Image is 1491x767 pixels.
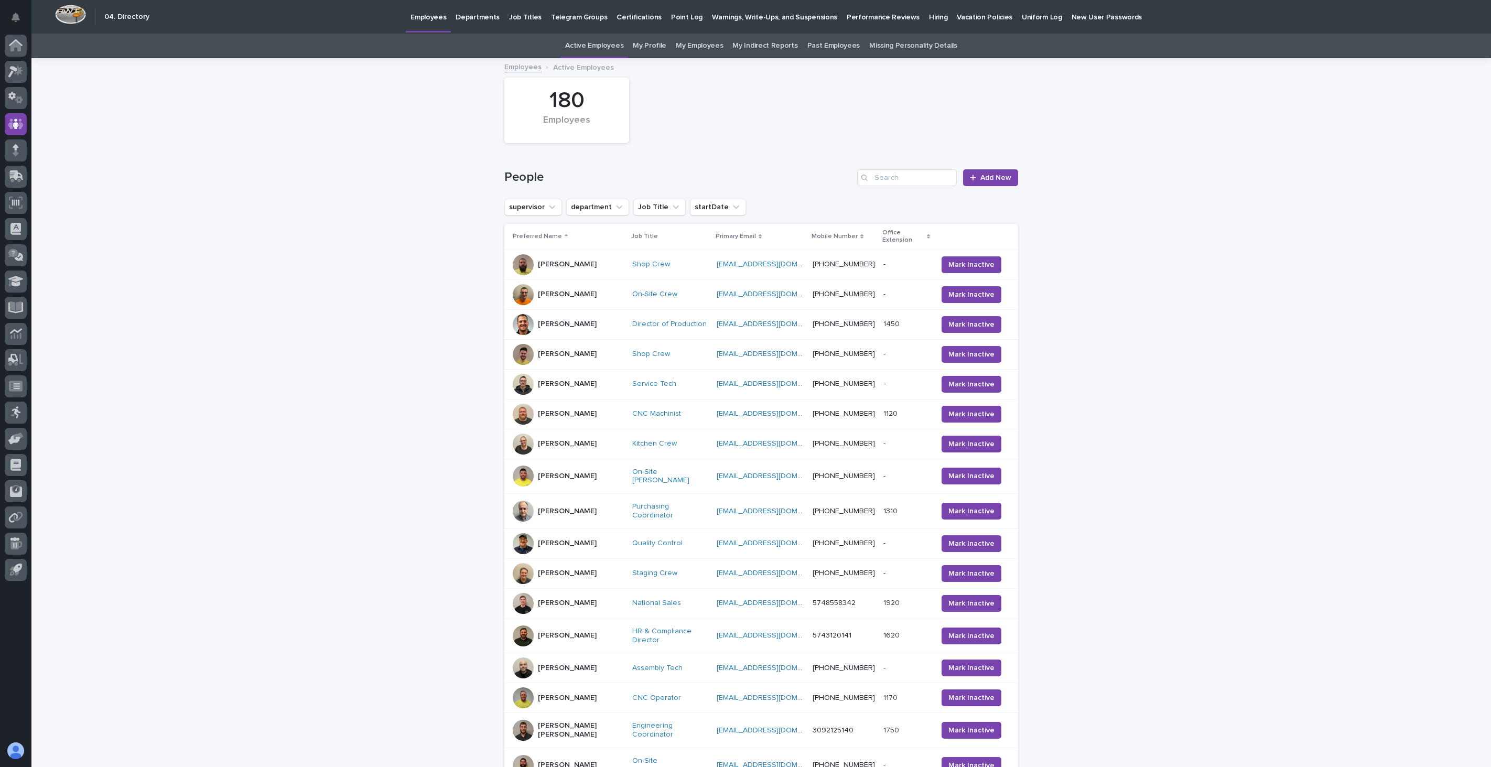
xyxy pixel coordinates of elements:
a: My Profile [633,34,666,58]
p: - [883,470,888,481]
a: [EMAIL_ADDRESS][DOMAIN_NAME] [717,727,835,734]
p: - [883,258,888,269]
tr: [PERSON_NAME]On-Site [PERSON_NAME] [EMAIL_ADDRESS][DOMAIN_NAME] [PHONE_NUMBER]-- Mark Inactive [504,459,1018,494]
a: [PHONE_NUMBER] [813,539,875,547]
span: Mark Inactive [948,409,995,419]
button: Mark Inactive [942,468,1001,484]
a: [EMAIL_ADDRESS][DOMAIN_NAME] [717,569,835,577]
p: Preferred Name [513,231,562,242]
p: [PERSON_NAME] [538,320,597,329]
a: [EMAIL_ADDRESS][DOMAIN_NAME] [717,632,835,639]
a: [EMAIL_ADDRESS][DOMAIN_NAME] [717,350,835,358]
span: Mark Inactive [948,506,995,516]
span: Mark Inactive [948,439,995,449]
h2: 04. Directory [104,13,149,21]
p: - [883,567,888,578]
span: Mark Inactive [948,598,995,609]
tr: [PERSON_NAME]Quality Control [EMAIL_ADDRESS][DOMAIN_NAME] [PHONE_NUMBER]-- Mark Inactive [504,528,1018,558]
p: [PERSON_NAME] [538,507,597,516]
tr: [PERSON_NAME]Purchasing Coordinator [EMAIL_ADDRESS][DOMAIN_NAME] [PHONE_NUMBER]13101310 Mark Inac... [504,494,1018,529]
a: [EMAIL_ADDRESS][DOMAIN_NAME] [717,410,835,417]
a: On-Site [PERSON_NAME] [632,468,708,485]
a: CNC Operator [632,694,681,703]
tr: [PERSON_NAME]On-Site Crew [EMAIL_ADDRESS][DOMAIN_NAME] [PHONE_NUMBER]-- Mark Inactive [504,279,1018,309]
p: [PERSON_NAME] [538,409,597,418]
span: Mark Inactive [948,379,995,390]
a: [PHONE_NUMBER] [813,350,875,358]
button: Mark Inactive [942,595,1001,612]
p: [PERSON_NAME] [538,694,597,703]
a: Shop Crew [632,260,670,269]
button: startDate [690,199,746,215]
a: HR & Compliance Director [632,627,708,645]
button: Mark Inactive [942,722,1001,739]
a: [PHONE_NUMBER] [813,664,875,672]
p: [PERSON_NAME] [538,569,597,578]
button: Mark Inactive [942,535,1001,552]
p: [PERSON_NAME] [PERSON_NAME] [538,721,624,739]
a: Employees [504,60,542,72]
button: Notifications [5,6,27,28]
a: My Employees [676,34,723,58]
span: Mark Inactive [948,319,995,330]
a: On-Site Crew [632,290,677,299]
p: 1450 [883,318,902,329]
span: Mark Inactive [948,349,995,360]
p: - [883,288,888,299]
a: [EMAIL_ADDRESS][DOMAIN_NAME] [717,599,835,607]
p: 1750 [883,724,901,735]
a: Service Tech [632,380,676,388]
p: [PERSON_NAME] [538,472,597,481]
button: Mark Inactive [942,660,1001,676]
tr: [PERSON_NAME]Director of Production [EMAIL_ADDRESS][DOMAIN_NAME] [PHONE_NUMBER]14501450 Mark Inac... [504,309,1018,339]
span: Mark Inactive [948,260,995,270]
a: Quality Control [632,539,683,548]
button: Mark Inactive [942,316,1001,333]
p: - [883,437,888,448]
a: [PHONE_NUMBER] [813,380,875,387]
a: Purchasing Coordinator [632,502,708,520]
button: users-avatar [5,740,27,762]
div: 180 [522,88,611,114]
h1: People [504,170,853,185]
button: Mark Inactive [942,286,1001,303]
tr: [PERSON_NAME]Shop Crew [EMAIL_ADDRESS][DOMAIN_NAME] [PHONE_NUMBER]-- Mark Inactive [504,250,1018,279]
button: Mark Inactive [942,565,1001,582]
p: [PERSON_NAME] [538,664,597,673]
button: department [566,199,629,215]
a: 3092125140 [813,727,853,734]
p: Office Extension [882,227,924,246]
span: Mark Inactive [948,663,995,673]
tr: [PERSON_NAME]Kitchen Crew [EMAIL_ADDRESS][DOMAIN_NAME] [PHONE_NUMBER]-- Mark Inactive [504,429,1018,459]
p: 1620 [883,629,902,640]
a: [EMAIL_ADDRESS][DOMAIN_NAME] [717,664,835,672]
span: Mark Inactive [948,289,995,300]
p: Mobile Number [812,231,858,242]
input: Search [857,169,957,186]
a: Add New [963,169,1018,186]
a: National Sales [632,599,681,608]
p: [PERSON_NAME] [538,539,597,548]
div: Notifications [13,13,27,29]
a: Staging Crew [632,569,677,578]
tr: [PERSON_NAME]HR & Compliance Director [EMAIL_ADDRESS][DOMAIN_NAME] 574312014116201620 Mark Inactive [504,618,1018,653]
a: My Indirect Reports [732,34,797,58]
button: Mark Inactive [942,256,1001,273]
a: [PHONE_NUMBER] [813,320,875,328]
a: [PHONE_NUMBER] [813,440,875,447]
span: Mark Inactive [948,631,995,641]
a: [EMAIL_ADDRESS][DOMAIN_NAME] [717,261,835,268]
tr: [PERSON_NAME]Service Tech [EMAIL_ADDRESS][DOMAIN_NAME] [PHONE_NUMBER]-- Mark Inactive [504,369,1018,399]
p: - [883,377,888,388]
a: Director of Production [632,320,707,329]
p: Active Employees [553,61,614,72]
tr: [PERSON_NAME]Staging Crew [EMAIL_ADDRESS][DOMAIN_NAME] [PHONE_NUMBER]-- Mark Inactive [504,558,1018,588]
tr: [PERSON_NAME] [PERSON_NAME]Engineering Coordinator [EMAIL_ADDRESS][DOMAIN_NAME] 30921251401750175... [504,713,1018,748]
button: Mark Inactive [942,376,1001,393]
img: Workspace Logo [55,5,86,24]
a: Engineering Coordinator [632,721,708,739]
p: - [883,537,888,548]
a: Active Employees [565,34,623,58]
span: Mark Inactive [948,471,995,481]
a: [EMAIL_ADDRESS][DOMAIN_NAME] [717,290,835,298]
